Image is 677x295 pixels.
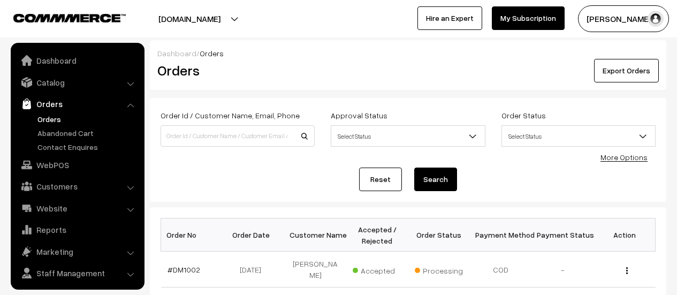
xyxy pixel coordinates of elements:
a: Contact Enquires [35,141,141,153]
a: WebPOS [13,155,141,175]
button: Search [414,168,457,191]
th: Customer Name [285,218,347,252]
label: Order Status [501,110,546,121]
th: Order Status [408,218,470,252]
span: Select Status [331,127,484,146]
input: Order Id / Customer Name / Customer Email / Customer Phone [161,125,315,147]
label: Approval Status [331,110,387,121]
span: Orders [200,49,224,58]
a: Reset [359,168,402,191]
label: Order Id / Customer Name, Email, Phone [161,110,300,121]
button: Export Orders [594,59,659,82]
button: [PERSON_NAME] [578,5,669,32]
th: Order Date [223,218,285,252]
div: / [157,48,659,59]
th: Accepted / Rejected [346,218,408,252]
td: [PERSON_NAME] [285,252,347,288]
button: [DOMAIN_NAME] [121,5,258,32]
a: Abandoned Cart [35,127,141,139]
img: COMMMERCE [13,14,126,22]
span: Select Status [502,127,655,146]
th: Order No [161,218,223,252]
a: More Options [600,153,648,162]
th: Action [594,218,656,252]
a: Dashboard [13,51,141,70]
span: Processing [415,262,468,276]
a: Staff Management [13,263,141,283]
img: Menu [626,267,628,274]
td: COD [470,252,532,288]
a: Customers [13,177,141,196]
a: #DM1002 [168,265,200,274]
a: COMMMERCE [13,11,107,24]
a: Reports [13,220,141,239]
a: Website [13,199,141,218]
img: user [648,11,664,27]
th: Payment Method [470,218,532,252]
span: Select Status [501,125,656,147]
a: Marketing [13,242,141,261]
h2: Orders [157,62,314,79]
a: Catalog [13,73,141,92]
a: Orders [35,114,141,125]
a: Dashboard [157,49,196,58]
td: - [532,252,594,288]
a: Hire an Expert [417,6,482,30]
span: Select Status [331,125,485,147]
a: Orders [13,94,141,114]
span: Accepted [353,262,406,276]
td: [DATE] [223,252,285,288]
th: Payment Status [532,218,594,252]
a: My Subscription [492,6,565,30]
